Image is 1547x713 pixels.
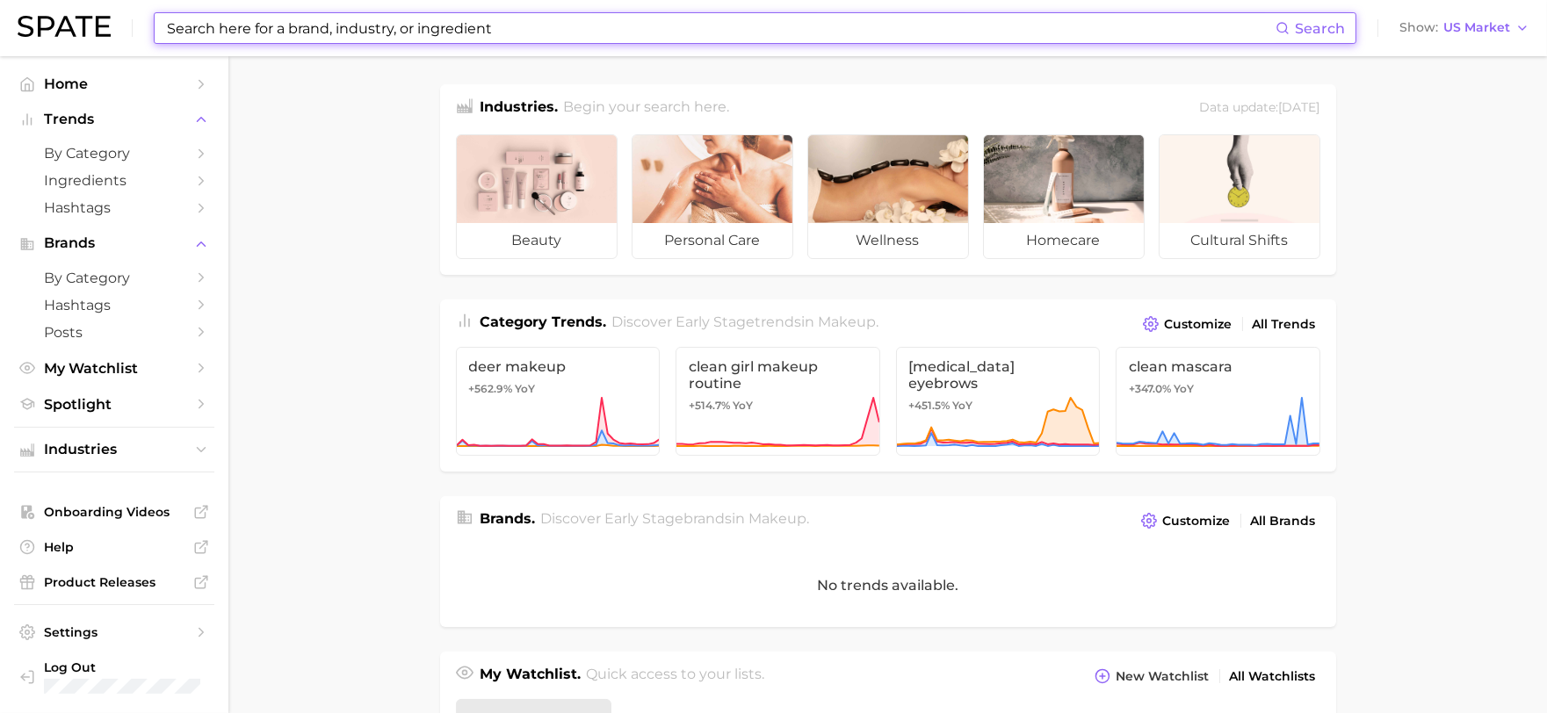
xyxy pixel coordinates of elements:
span: Discover Early Stage brands in . [540,510,809,527]
a: deer makeup+562.9% YoY [456,347,661,456]
div: Data update: [DATE] [1200,97,1320,120]
h1: My Watchlist. [481,664,582,688]
span: clean girl makeup routine [689,358,867,392]
span: Ingredients [44,172,184,189]
a: beauty [456,134,618,259]
img: SPATE [18,16,111,37]
h2: Quick access to your lists. [586,664,764,688]
span: Spotlight [44,396,184,413]
a: Home [14,70,214,97]
span: Category Trends . [481,313,607,330]
a: All Watchlists [1225,665,1320,688]
span: [MEDICAL_DATA] eyebrows [909,358,1088,392]
a: All Brands [1247,509,1320,533]
button: ShowUS Market [1395,17,1534,40]
a: Ingredients [14,167,214,194]
a: clean girl makeup routine+514.7% YoY [676,347,880,456]
span: Industries [44,442,184,457]
span: Hashtags [44,199,184,216]
h1: Industries. [481,97,559,120]
span: makeup [748,510,806,527]
span: beauty [457,223,617,258]
span: Hashtags [44,297,184,313]
span: Onboarding Videos [44,504,184,520]
a: Settings [14,619,214,645]
span: clean mascara [1129,358,1307,375]
a: Log out. Currently logged in with e-mail caitlin.delaney@loreal.com. [14,654,214,699]
span: Trends [44,112,184,127]
button: Brands [14,230,214,256]
div: No trends available. [440,544,1336,627]
span: homecare [984,223,1144,258]
span: Posts [44,324,184,341]
a: My Watchlist [14,355,214,382]
span: US Market [1443,23,1510,32]
a: by Category [14,140,214,167]
a: Spotlight [14,391,214,418]
span: personal care [633,223,792,258]
a: personal care [632,134,793,259]
span: Settings [44,624,184,640]
button: Customize [1137,508,1234,533]
span: +514.7% [689,399,730,412]
span: +347.0% [1129,382,1171,395]
span: wellness [808,223,968,258]
a: clean mascara+347.0% YoY [1116,347,1320,456]
button: New Watchlist [1090,664,1213,688]
span: YoY [953,399,973,413]
a: cultural shifts [1159,134,1320,259]
span: Help [44,539,184,555]
span: YoY [516,382,536,396]
a: Hashtags [14,292,214,319]
span: +451.5% [909,399,951,412]
span: Discover Early Stage trends in . [611,313,878,330]
a: wellness [807,134,969,259]
span: cultural shifts [1160,223,1319,258]
span: Search [1295,20,1345,37]
span: All Trends [1253,317,1316,332]
a: Help [14,534,214,560]
a: Hashtags [14,194,214,221]
span: Brands . [481,510,536,527]
span: +562.9% [469,382,513,395]
a: [MEDICAL_DATA] eyebrows+451.5% YoY [896,347,1101,456]
a: Product Releases [14,569,214,595]
span: YoY [1174,382,1194,396]
a: by Category [14,264,214,292]
a: homecare [983,134,1145,259]
span: My Watchlist [44,360,184,377]
a: Onboarding Videos [14,499,214,525]
span: Customize [1165,317,1233,332]
span: deer makeup [469,358,647,375]
a: Posts [14,319,214,346]
span: Log Out [44,659,208,675]
button: Trends [14,106,214,133]
a: All Trends [1248,313,1320,336]
button: Industries [14,436,214,463]
button: Customize [1139,312,1236,336]
span: by Category [44,145,184,162]
span: Customize [1163,514,1231,529]
span: Home [44,76,184,92]
span: YoY [733,399,753,413]
span: All Watchlists [1230,669,1316,684]
span: New Watchlist [1117,669,1210,684]
span: Product Releases [44,574,184,590]
h2: Begin your search here. [563,97,729,120]
span: All Brands [1251,514,1316,529]
span: makeup [818,313,876,330]
input: Search here for a brand, industry, or ingredient [165,13,1276,43]
span: Brands [44,235,184,251]
span: Show [1399,23,1438,32]
span: by Category [44,270,184,286]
